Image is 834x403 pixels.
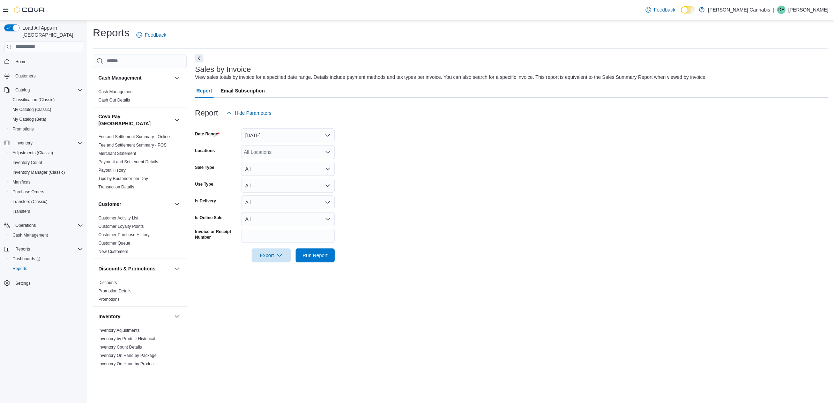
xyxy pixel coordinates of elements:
button: Operations [1,221,86,230]
button: All [241,212,335,226]
a: Transfers [10,207,33,216]
span: Adjustments (Classic) [13,150,53,156]
a: Tips by Budtender per Day [98,176,148,181]
a: Inventory Count [10,158,45,167]
a: Feedback [134,28,169,42]
span: Inventory Count Details [98,344,142,350]
span: Manifests [10,178,83,186]
a: Inventory On Hand by Product [98,361,155,366]
button: Open list of options [325,149,330,155]
span: Inventory Manager (Classic) [10,168,83,177]
button: Adjustments (Classic) [7,148,86,158]
span: Inventory On Hand by Product [98,361,155,367]
button: Manifests [7,177,86,187]
span: Inventory On Hand by Package [98,353,157,358]
p: [PERSON_NAME] Cannabis [708,6,770,14]
a: Payout History [98,168,126,173]
h3: Inventory [98,313,120,320]
button: My Catalog (Beta) [7,114,86,124]
a: Customer Loyalty Points [98,224,144,229]
a: Manifests [10,178,33,186]
h3: Discounts & Promotions [98,265,155,272]
span: Dashboards [10,255,83,263]
p: [PERSON_NAME] [788,6,828,14]
div: Discounts & Promotions [93,278,187,306]
button: Inventory [173,312,181,321]
span: Cash Management [98,89,134,95]
span: Manifests [13,179,30,185]
a: Merchant Statement [98,151,136,156]
button: Transfers (Classic) [7,197,86,207]
span: Inventory Manager (Classic) [13,170,65,175]
button: Inventory [1,138,86,148]
p: | [773,6,774,14]
span: Promotions [98,297,120,302]
span: Dashboards [13,256,40,262]
h3: Customer [98,201,121,208]
a: Customer Purchase History [98,232,150,237]
span: Feedback [654,6,675,13]
button: Promotions [7,124,86,134]
button: Hide Parameters [224,106,274,120]
span: Customer Purchase History [98,232,150,238]
span: Inventory [13,139,83,147]
span: Fee and Settlement Summary - Online [98,134,170,140]
button: Export [252,248,291,262]
span: Transfers [10,207,83,216]
a: Purchase Orders [10,188,47,196]
div: View sales totals by invoice for a specified date range. Details include payment methods and tax ... [195,74,707,81]
span: Home [13,57,83,66]
a: Reports [10,264,30,273]
button: Reports [7,264,86,274]
a: Customers [13,72,38,80]
span: Cash Management [13,232,48,238]
a: Inventory Transactions [98,370,141,375]
span: Catalog [15,87,30,93]
button: Cash Management [173,74,181,82]
a: Customer Activity List [98,216,139,221]
a: Inventory Adjustments [98,328,140,333]
span: Run Report [303,252,328,259]
button: Catalog [1,85,86,95]
label: Locations [195,148,215,154]
span: Inventory Count [10,158,83,167]
span: Inventory [15,140,32,146]
button: Cash Management [7,230,86,240]
span: Customers [15,73,36,79]
button: Operations [13,221,39,230]
a: Cash Out Details [98,98,130,103]
button: Cova Pay [GEOGRAPHIC_DATA] [98,113,171,127]
h3: Sales by Invoice [195,65,251,74]
a: Promotion Details [98,289,132,293]
span: Home [15,59,27,65]
span: Transfers [13,209,30,214]
span: Discounts [98,280,117,285]
span: Operations [13,221,83,230]
span: Email Subscription [221,84,265,98]
button: Cova Pay [GEOGRAPHIC_DATA] [173,116,181,124]
a: Home [13,58,29,66]
a: Dashboards [7,254,86,264]
span: Transfers (Classic) [13,199,47,204]
span: Settings [13,278,83,287]
button: My Catalog (Classic) [7,105,86,114]
a: Transaction Details [98,185,134,189]
a: Dashboards [10,255,43,263]
div: Cova Pay [GEOGRAPHIC_DATA] [93,133,187,194]
a: Fee and Settlement Summary - POS [98,143,166,148]
span: Customers [13,72,83,80]
a: Customer Queue [98,241,130,246]
a: Cash Management [10,231,51,239]
a: My Catalog (Classic) [10,105,54,114]
span: Settings [15,281,30,286]
a: Fee and Settlement Summary - Online [98,134,170,139]
span: Cash Management [10,231,83,239]
span: My Catalog (Beta) [10,115,83,124]
span: DE [779,6,784,14]
button: All [241,195,335,209]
